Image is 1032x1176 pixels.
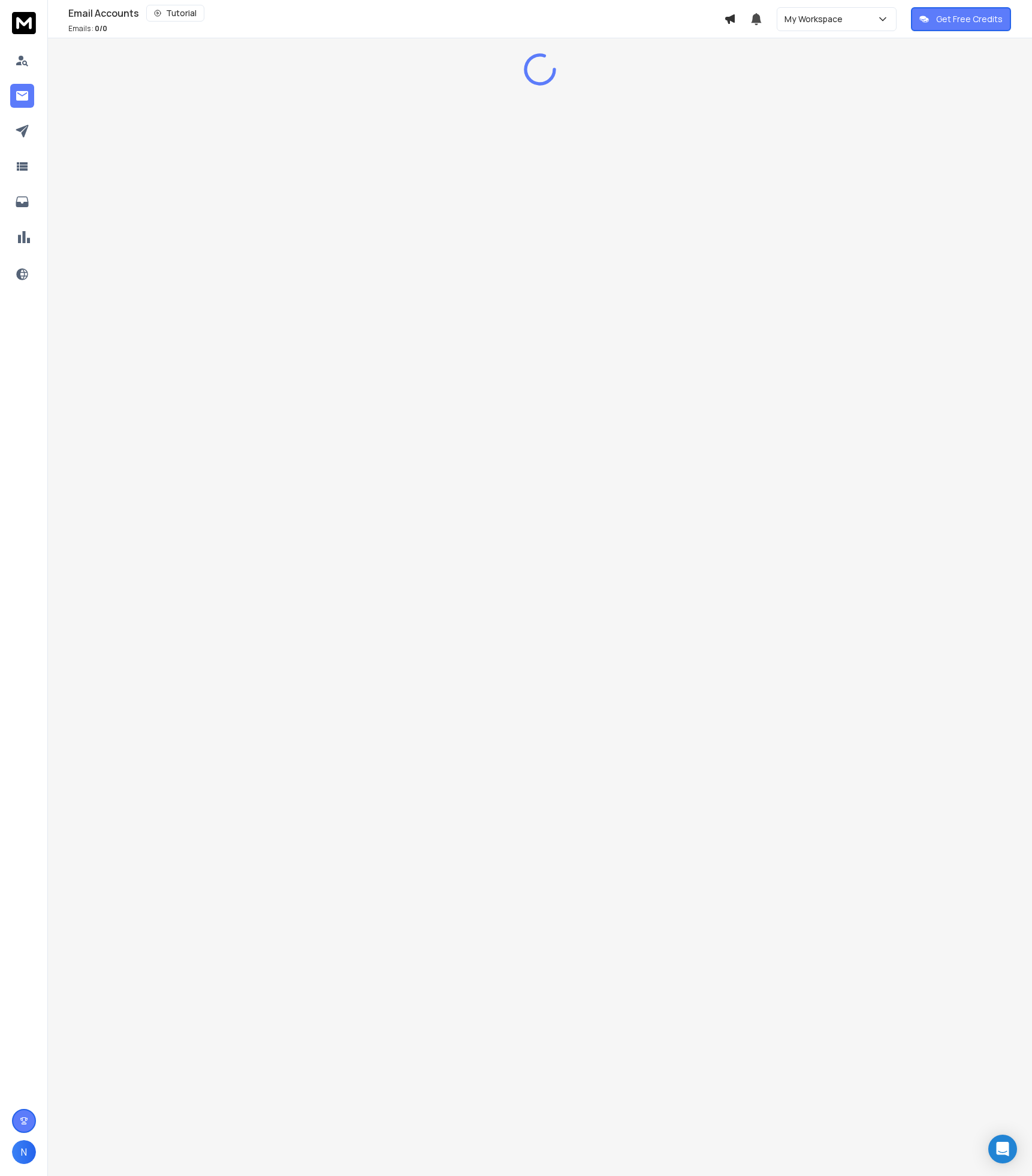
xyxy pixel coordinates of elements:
[12,1140,36,1164] button: N
[784,13,847,25] p: My Workspace
[911,7,1011,31] button: Get Free Credits
[936,13,1003,25] p: Get Free Credits
[988,1135,1017,1163] div: Open Intercom Messenger
[95,23,107,34] span: 0 / 0
[146,5,204,22] button: Tutorial
[68,24,107,34] p: Emails :
[68,5,724,22] div: Email Accounts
